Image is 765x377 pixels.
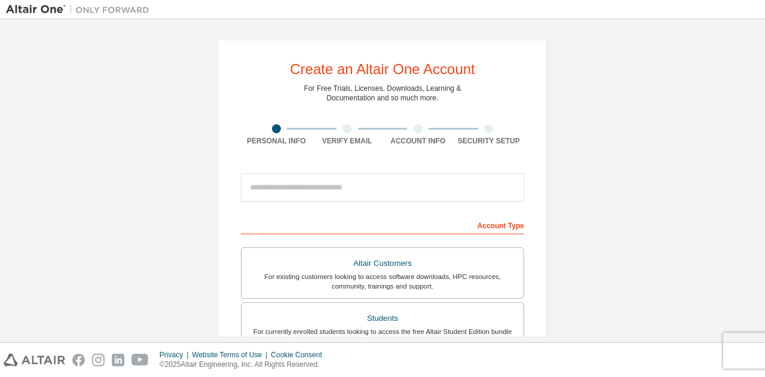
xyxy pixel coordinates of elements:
[249,327,516,346] div: For currently enrolled students looking to access the free Altair Student Edition bundle and all ...
[249,272,516,291] div: For existing customers looking to access software downloads, HPC resources, community, trainings ...
[304,84,461,103] div: For Free Trials, Licenses, Downloads, Learning & Documentation and so much more.
[160,360,329,370] p: © 2025 Altair Engineering, Inc. All Rights Reserved.
[6,4,155,16] img: Altair One
[241,215,524,234] div: Account Type
[72,354,85,366] img: facebook.svg
[160,350,192,360] div: Privacy
[271,350,329,360] div: Cookie Consent
[241,136,312,146] div: Personal Info
[249,310,516,327] div: Students
[192,350,271,360] div: Website Terms of Use
[454,136,525,146] div: Security Setup
[92,354,105,366] img: instagram.svg
[249,255,516,272] div: Altair Customers
[382,136,454,146] div: Account Info
[112,354,124,366] img: linkedin.svg
[131,354,149,366] img: youtube.svg
[290,62,475,76] div: Create an Altair One Account
[312,136,383,146] div: Verify Email
[4,354,65,366] img: altair_logo.svg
